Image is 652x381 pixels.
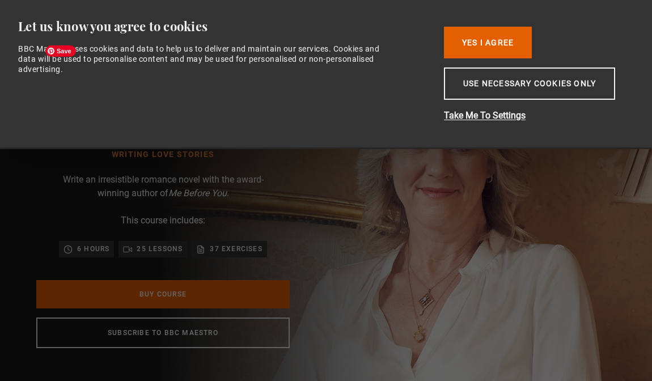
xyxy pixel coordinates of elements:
a: Buy Course [36,280,290,308]
i: Me Before You [168,188,227,198]
p: 37 exercises [210,243,262,255]
p: 25 lessons [137,243,183,255]
h1: Writing Love Stories [62,150,264,159]
button: Yes I Agree [444,27,532,58]
button: Use necessary cookies only [444,67,615,100]
a: Subscribe to BBC Maestro [36,317,290,348]
div: Let us know you agree to cookies [18,18,426,35]
div: BBC Maestro uses cookies and data to help us to deliver and maintain our services. Cookies and da... [18,44,386,75]
span: Save [45,45,76,57]
p: Write an irresistible romance novel with the award-winning author of . [50,173,277,200]
button: Take Me To Settings [444,109,625,122]
p: This course includes: [121,214,205,227]
p: 6 hours [77,243,109,255]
